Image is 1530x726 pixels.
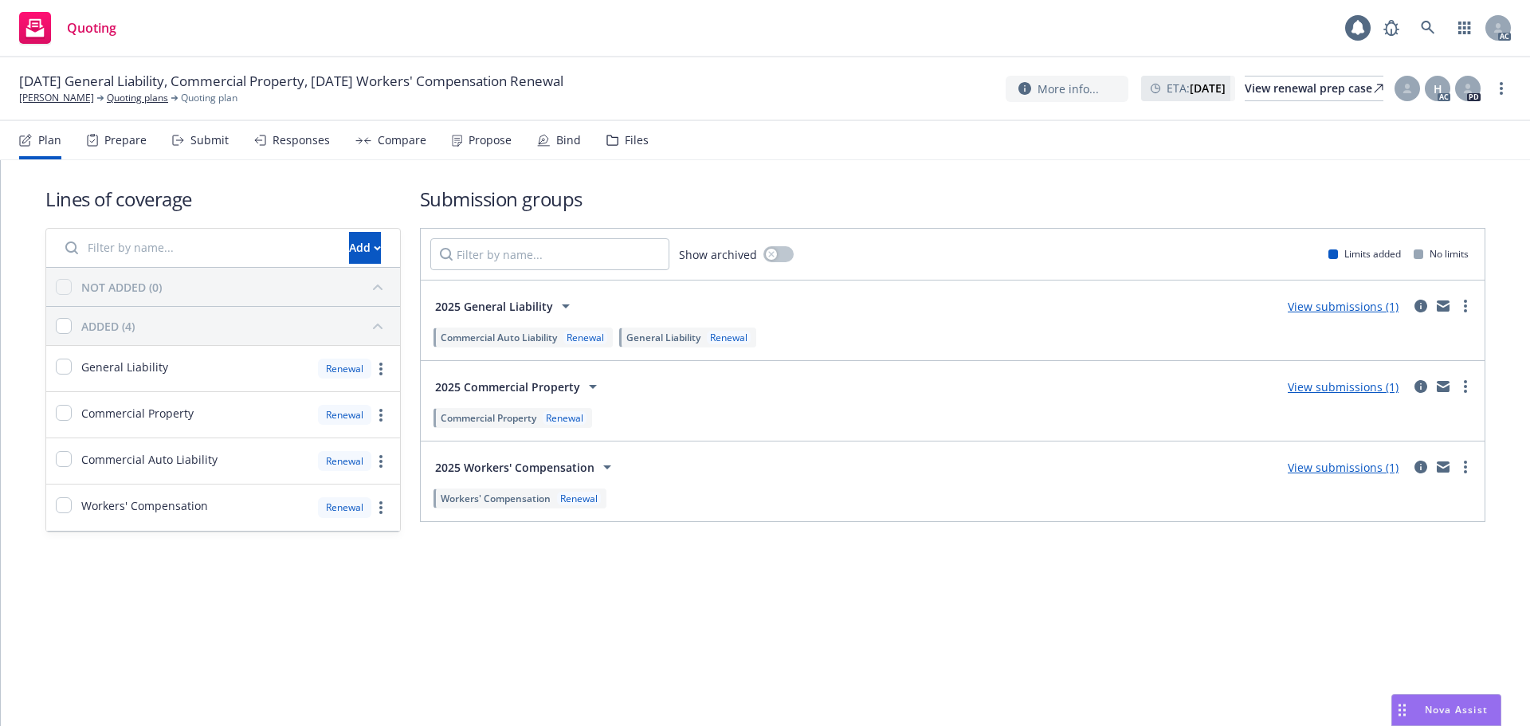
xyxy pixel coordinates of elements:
span: Commercial Auto Liability [81,451,218,468]
button: Nova Assist [1391,694,1501,726]
button: ADDED (4) [81,313,390,339]
span: Nova Assist [1425,703,1488,716]
span: Commercial Property [81,405,194,422]
div: Compare [378,134,426,147]
div: NOT ADDED (0) [81,279,162,296]
a: more [371,406,390,425]
input: Filter by name... [430,238,669,270]
a: more [1492,79,1511,98]
button: More info... [1006,76,1128,102]
div: Propose [469,134,512,147]
div: Renewal [318,451,371,471]
span: ETA : [1167,80,1226,96]
div: Renewal [543,411,586,425]
a: circleInformation [1411,296,1430,316]
a: more [371,359,390,379]
a: [PERSON_NAME] [19,91,94,105]
span: 2025 General Liability [435,298,553,315]
span: Workers' Compensation [81,497,208,514]
span: Quoting [67,22,116,34]
span: Commercial Property [441,411,536,425]
a: more [1456,377,1475,396]
div: Files [625,134,649,147]
a: more [371,498,390,517]
a: more [371,452,390,471]
a: more [1456,457,1475,477]
div: Drag to move [1392,695,1412,725]
button: 2025 General Liability [430,290,580,322]
div: Renewal [318,405,371,425]
a: Quoting [13,6,123,50]
a: Quoting plans [107,91,168,105]
div: Renewal [318,359,371,379]
h1: Submission groups [420,186,1485,212]
div: Renewal [563,331,607,344]
a: Search [1412,12,1444,44]
span: Workers' Compensation [441,492,551,505]
span: 2025 Commercial Property [435,379,580,395]
a: View renewal prep case [1245,76,1383,101]
a: Switch app [1449,12,1481,44]
span: [DATE] General Liability, Commercial Property, [DATE] Workers' Compensation Renewal [19,72,563,91]
button: 2025 Commercial Property [430,371,607,402]
div: Limits added [1328,247,1401,261]
div: Responses [273,134,330,147]
div: Renewal [707,331,751,344]
a: circleInformation [1411,377,1430,396]
span: Quoting plan [181,91,237,105]
button: Add [349,232,381,264]
strong: [DATE] [1190,80,1226,96]
div: Plan [38,134,61,147]
div: Submit [190,134,229,147]
h1: Lines of coverage [45,186,401,212]
div: ADDED (4) [81,318,135,335]
span: Commercial Auto Liability [441,331,557,344]
span: Show archived [679,246,757,263]
a: mail [1434,296,1453,316]
input: Filter by name... [56,232,339,264]
div: No limits [1414,247,1469,261]
div: View renewal prep case [1245,77,1383,100]
a: more [1456,296,1475,316]
button: 2025 Workers' Compensation [430,451,622,483]
button: NOT ADDED (0) [81,274,390,300]
div: Prepare [104,134,147,147]
span: 2025 Workers' Compensation [435,459,594,476]
div: Renewal [318,497,371,517]
span: H [1434,80,1442,97]
a: View submissions (1) [1288,299,1399,314]
a: mail [1434,457,1453,477]
span: More info... [1038,80,1099,97]
a: View submissions (1) [1288,460,1399,475]
span: General Liability [626,331,700,344]
a: circleInformation [1411,457,1430,477]
a: mail [1434,377,1453,396]
a: View submissions (1) [1288,379,1399,394]
a: Report a Bug [1375,12,1407,44]
div: Add [349,233,381,263]
div: Bind [556,134,581,147]
span: General Liability [81,359,168,375]
div: Renewal [557,492,601,505]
